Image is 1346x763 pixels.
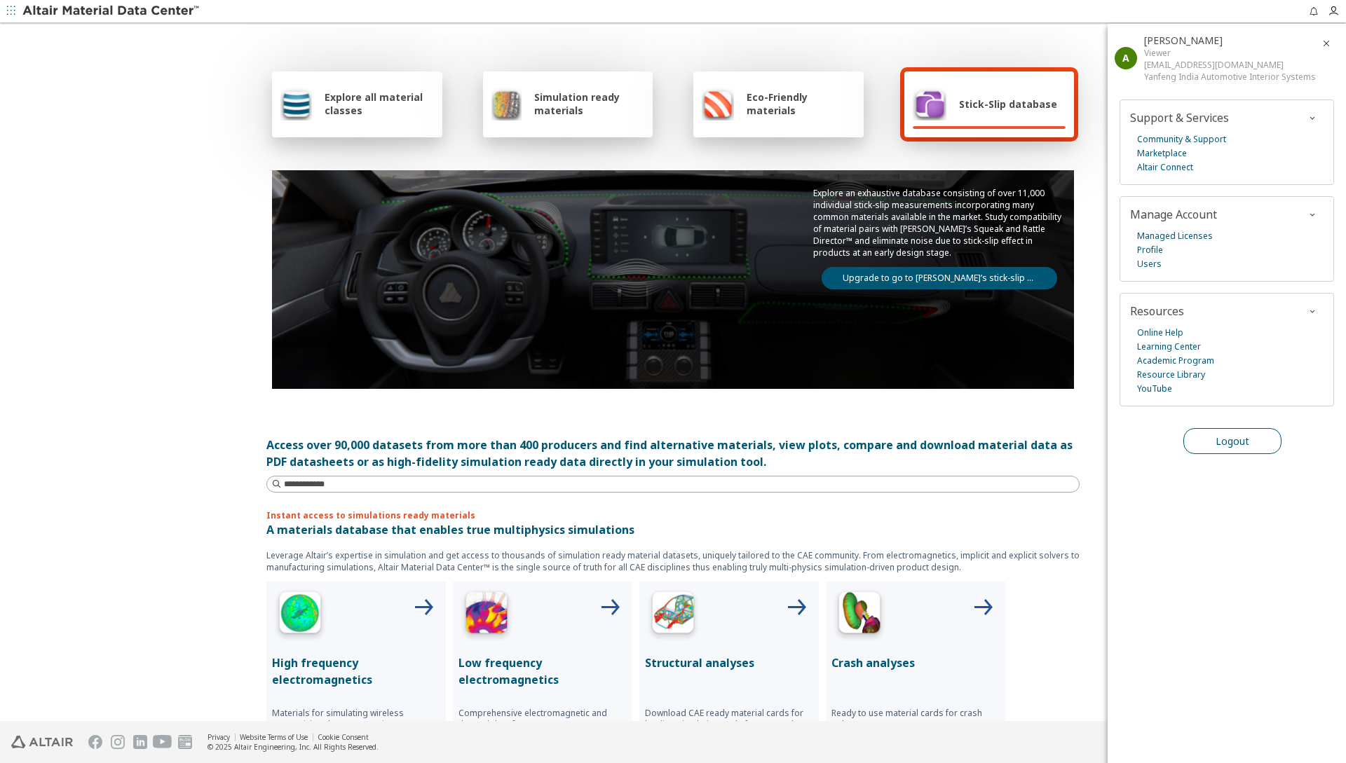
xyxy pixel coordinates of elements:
p: Materials for simulating wireless connectivity, electromagnetic compatibility, radar cross sectio... [272,708,440,741]
span: Manage Account [1130,207,1217,222]
span: A [1122,51,1129,64]
a: Profile [1137,243,1163,257]
p: Crash analyses [831,654,1000,671]
a: Users [1137,257,1162,271]
div: Access over 90,000 datasets from more than 400 producers and find alternative materials, view plo... [266,437,1080,470]
img: Stick-Slip database [913,87,946,121]
a: Altair Connect [1137,160,1193,174]
img: Structural Analyses Icon [645,587,701,643]
button: Crash Analyses IconCrash analysesReady to use material cards for crash solvers [826,582,1005,761]
p: Download CAE ready material cards for leading simulation tools for structual analyses [645,708,813,741]
div: © 2025 Altair Engineering, Inc. All Rights Reserved. [208,742,379,752]
span: Eco-Friendly materials [747,90,855,117]
a: Online Help [1137,326,1183,340]
span: Simulation ready materials [534,90,644,117]
p: Instant access to simulations ready materials [266,509,1080,521]
img: Low Frequency Icon [458,587,515,643]
div: Viewer [1144,47,1318,59]
img: Crash Analyses Icon [831,587,888,643]
img: Altair Material Data Center [22,4,201,18]
p: High frequency electromagnetics [272,654,440,688]
a: Community & Support [1137,132,1226,146]
p: Comprehensive electromagnetic and thermal data for accurate e-Motor simulations with Altair FLUX [458,708,627,741]
a: Website Terms of Use [240,732,308,742]
img: Simulation ready materials [491,87,522,121]
a: Privacy [208,732,230,742]
p: Leverage Altair’s expertise in simulation and get access to thousands of simulation ready materia... [266,549,1080,573]
p: Explore an exhaustive database consisting of over 11,000 individual stick-slip measurements incor... [813,187,1066,259]
span: Resources [1130,303,1184,319]
span: Anil Choudhar [1144,34,1223,47]
a: Resource Library [1137,368,1205,382]
p: A materials database that enables true multiphysics simulations [266,521,1080,538]
span: Support & Services [1130,110,1229,125]
span: Explore all material classes [325,90,434,117]
p: Low frequency electromagnetics [458,654,627,688]
img: Altair Engineering [11,736,73,748]
p: Ready to use material cards for crash solvers [831,708,1000,730]
p: Structural analyses [645,654,813,671]
div: Yanfeng India Automotive Interior Systems Pvt. Ltd. [1144,71,1318,83]
span: Logout [1216,434,1249,448]
a: Cookie Consent [318,732,369,742]
a: YouTube [1137,382,1172,396]
button: Low Frequency IconLow frequency electromagneticsComprehensive electromagnetic and thermal data fo... [453,582,632,761]
img: Eco-Friendly materials [702,87,734,121]
a: Learning Center [1137,340,1201,354]
a: Marketplace [1137,146,1187,160]
a: Upgrade to go to [PERSON_NAME]’s stick-slip database [822,267,1057,289]
div: [EMAIL_ADDRESS][DOMAIN_NAME] [1144,59,1318,71]
img: Explore all material classes [280,87,312,121]
span: Stick-Slip database [959,97,1057,111]
a: Academic Program [1137,354,1214,368]
button: High Frequency IconHigh frequency electromagneticsMaterials for simulating wireless connectivity,... [266,582,446,761]
button: Structural Analyses IconStructural analysesDownload CAE ready material cards for leading simulati... [639,582,819,761]
a: Managed Licenses [1137,229,1213,243]
button: Logout [1183,428,1282,454]
img: High Frequency Icon [272,587,328,643]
